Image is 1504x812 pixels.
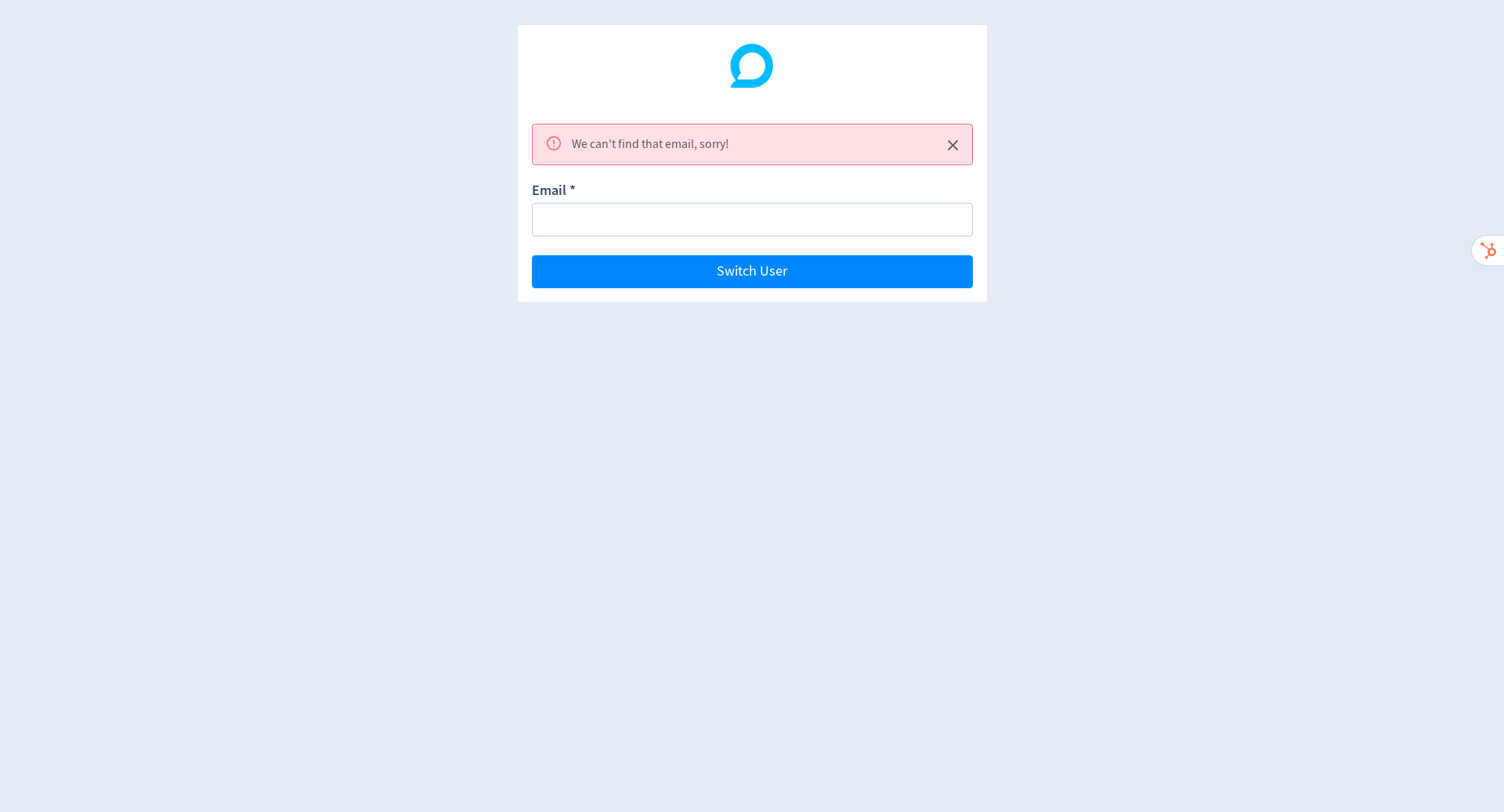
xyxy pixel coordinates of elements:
[717,265,787,279] span: Switch User
[940,132,966,158] button: Close
[572,129,729,160] div: We can't find that email, sorry!
[532,255,973,288] button: Switch User
[730,44,774,88] img: Digivizer Logo
[532,181,576,203] label: Email *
